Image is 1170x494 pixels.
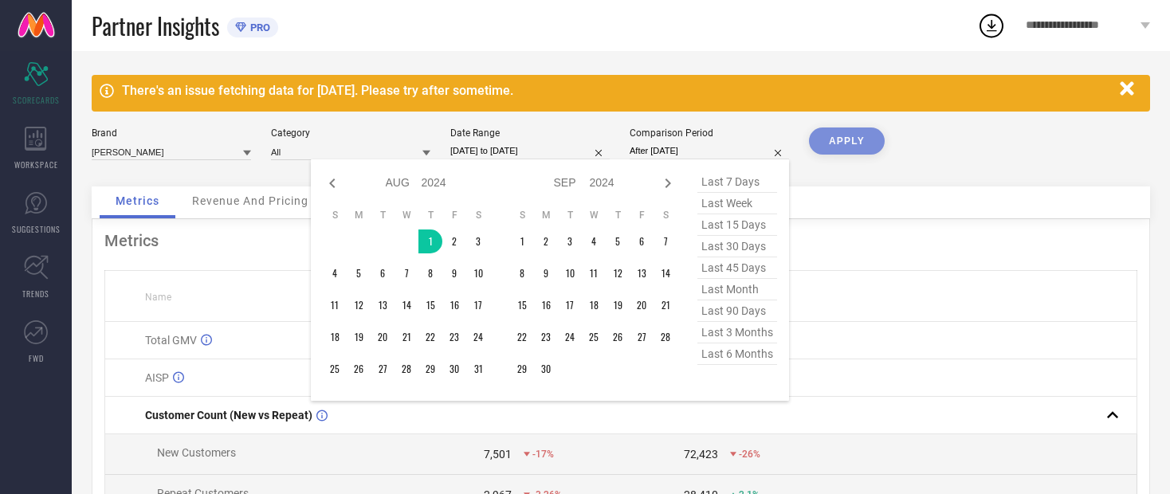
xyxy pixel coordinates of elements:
[697,214,777,236] span: last 15 days
[534,293,558,317] td: Mon Sep 16 2024
[442,325,466,349] td: Fri Aug 23 2024
[654,325,677,349] td: Sat Sep 28 2024
[510,229,534,253] td: Sun Sep 01 2024
[246,22,270,33] span: PRO
[606,229,630,253] td: Thu Sep 05 2024
[271,127,430,139] div: Category
[323,209,347,222] th: Sunday
[534,357,558,381] td: Mon Sep 30 2024
[534,325,558,349] td: Mon Sep 23 2024
[145,371,169,384] span: AISP
[418,261,442,285] td: Thu Aug 08 2024
[658,174,677,193] div: Next month
[558,293,582,317] td: Tue Sep 17 2024
[323,293,347,317] td: Sun Aug 11 2024
[606,209,630,222] th: Thursday
[442,261,466,285] td: Fri Aug 09 2024
[558,229,582,253] td: Tue Sep 03 2024
[654,261,677,285] td: Sat Sep 14 2024
[442,229,466,253] td: Fri Aug 02 2024
[532,449,554,460] span: -17%
[442,209,466,222] th: Friday
[582,229,606,253] td: Wed Sep 04 2024
[323,325,347,349] td: Sun Aug 18 2024
[395,293,418,317] td: Wed Aug 14 2024
[92,10,219,42] span: Partner Insights
[371,357,395,381] td: Tue Aug 27 2024
[347,357,371,381] td: Mon Aug 26 2024
[534,229,558,253] td: Mon Sep 02 2024
[466,293,490,317] td: Sat Aug 17 2024
[630,325,654,349] td: Fri Sep 27 2024
[466,229,490,253] td: Sat Aug 03 2024
[92,127,251,139] div: Brand
[510,357,534,381] td: Sun Sep 29 2024
[510,293,534,317] td: Sun Sep 15 2024
[630,209,654,222] th: Friday
[510,261,534,285] td: Sun Sep 08 2024
[157,446,236,459] span: New Customers
[323,261,347,285] td: Sun Aug 04 2024
[697,300,777,322] span: last 90 days
[418,209,442,222] th: Thursday
[418,325,442,349] td: Thu Aug 22 2024
[630,261,654,285] td: Fri Sep 13 2024
[442,357,466,381] td: Fri Aug 30 2024
[466,261,490,285] td: Sat Aug 10 2024
[684,448,718,461] div: 72,423
[442,293,466,317] td: Fri Aug 16 2024
[371,209,395,222] th: Tuesday
[654,229,677,253] td: Sat Sep 07 2024
[418,293,442,317] td: Thu Aug 15 2024
[145,409,312,421] span: Customer Count (New vs Repeat)
[558,325,582,349] td: Tue Sep 24 2024
[582,209,606,222] th: Wednesday
[395,325,418,349] td: Wed Aug 21 2024
[630,127,789,139] div: Comparison Period
[347,293,371,317] td: Mon Aug 12 2024
[14,159,58,171] span: WORKSPACE
[697,343,777,365] span: last 6 months
[371,261,395,285] td: Tue Aug 06 2024
[29,352,44,364] span: FWD
[558,261,582,285] td: Tue Sep 10 2024
[630,143,789,159] input: Select comparison period
[450,143,610,159] input: Select date range
[395,357,418,381] td: Wed Aug 28 2024
[484,448,512,461] div: 7,501
[323,174,342,193] div: Previous month
[145,292,171,303] span: Name
[606,293,630,317] td: Thu Sep 19 2024
[466,357,490,381] td: Sat Aug 31 2024
[510,209,534,222] th: Sunday
[466,325,490,349] td: Sat Aug 24 2024
[630,229,654,253] td: Fri Sep 06 2024
[558,209,582,222] th: Tuesday
[122,83,1112,98] div: There's an issue fetching data for [DATE]. Please try after sometime.
[371,325,395,349] td: Tue Aug 20 2024
[697,171,777,193] span: last 7 days
[606,325,630,349] td: Thu Sep 26 2024
[116,194,159,207] span: Metrics
[582,325,606,349] td: Wed Sep 25 2024
[192,194,308,207] span: Revenue And Pricing
[582,293,606,317] td: Wed Sep 18 2024
[13,94,60,106] span: SCORECARDS
[606,261,630,285] td: Thu Sep 12 2024
[12,223,61,235] span: SUGGESTIONS
[104,231,1137,250] div: Metrics
[654,293,677,317] td: Sat Sep 21 2024
[347,261,371,285] td: Mon Aug 05 2024
[697,193,777,214] span: last week
[323,357,347,381] td: Sun Aug 25 2024
[534,261,558,285] td: Mon Sep 09 2024
[466,209,490,222] th: Saturday
[654,209,677,222] th: Saturday
[510,325,534,349] td: Sun Sep 22 2024
[395,261,418,285] td: Wed Aug 07 2024
[347,325,371,349] td: Mon Aug 19 2024
[22,288,49,300] span: TRENDS
[582,261,606,285] td: Wed Sep 11 2024
[697,322,777,343] span: last 3 months
[418,229,442,253] td: Thu Aug 01 2024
